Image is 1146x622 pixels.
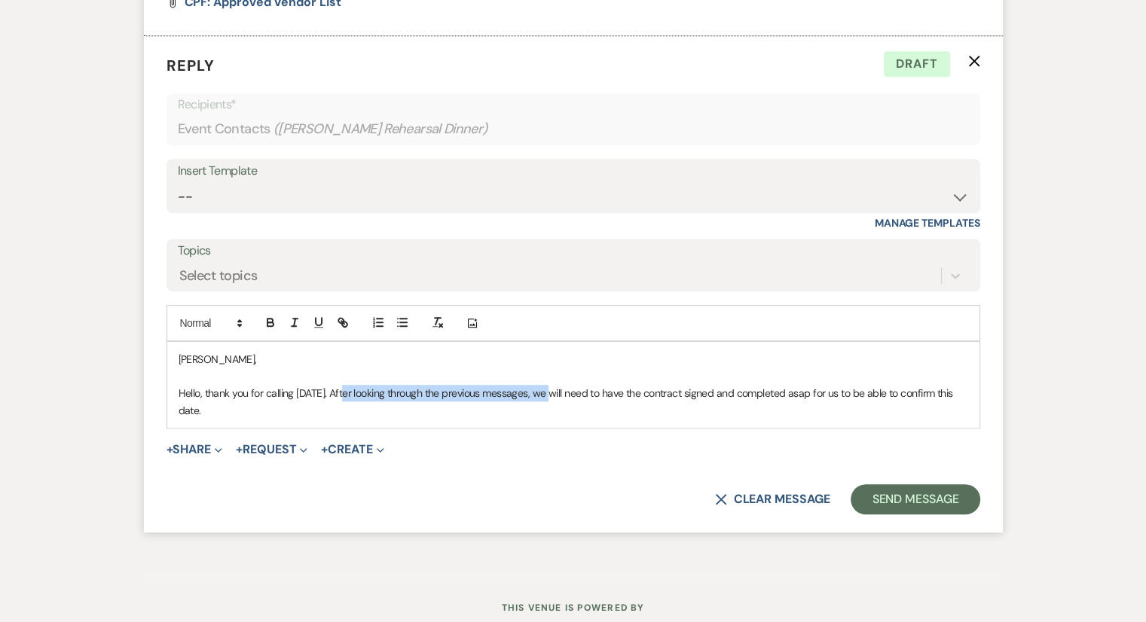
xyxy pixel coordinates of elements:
button: Request [236,444,307,456]
span: Draft [884,51,950,77]
span: + [167,444,173,456]
button: Send Message [851,484,979,514]
p: Recipients* [178,95,969,114]
div: Select topics [179,266,258,286]
a: Manage Templates [875,216,980,230]
span: ( [PERSON_NAME] Rehearsal Dinner ) [274,119,489,139]
span: Reply [167,56,215,75]
label: Topics [178,240,969,262]
div: Event Contacts [178,114,969,144]
button: Create [321,444,384,456]
button: Clear message [715,493,830,505]
button: Share [167,444,223,456]
p: Hello, thank you for calling [DATE]. After looking through the previous messages, we will need to... [179,385,968,419]
p: [PERSON_NAME], [179,351,968,367]
span: + [236,444,243,456]
div: Insert Template [178,160,969,182]
span: + [321,444,328,456]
